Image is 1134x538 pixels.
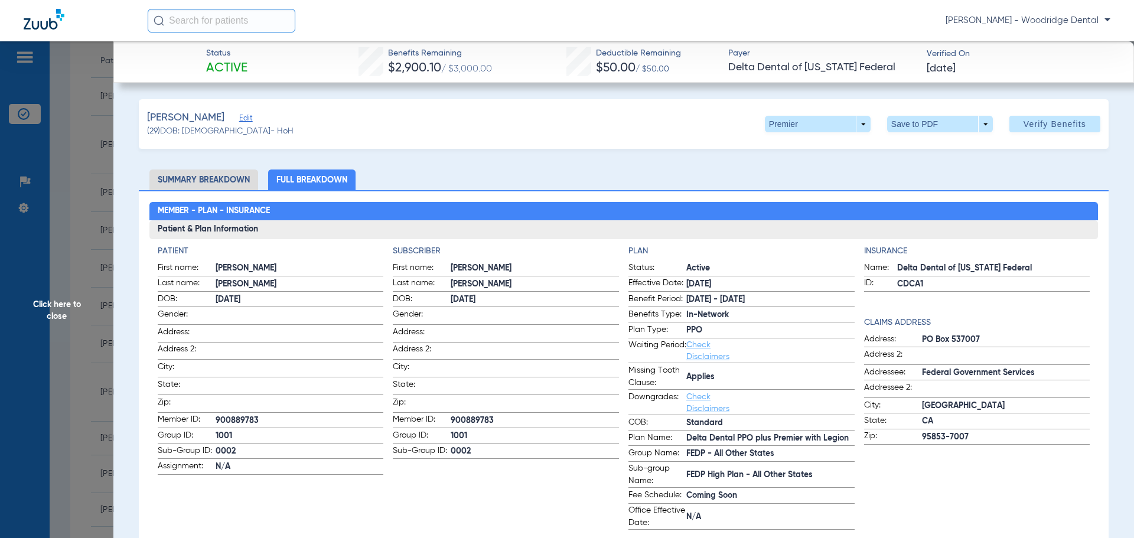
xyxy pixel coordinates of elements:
span: Address: [158,326,216,342]
span: Missing Tooth Clause: [628,364,686,389]
span: Effective Date: [628,277,686,291]
h4: Patient [158,245,384,257]
span: Active [686,262,855,275]
span: Member ID: [158,413,216,428]
span: Active [206,60,247,77]
span: Last name: [158,277,216,291]
span: 95853-7007 [922,431,1090,444]
span: N/A [216,461,384,473]
li: Summary Breakdown [149,169,258,190]
span: State: [393,379,451,394]
a: Check Disclaimers [686,393,729,413]
span: PO Box 537007 [922,334,1090,346]
span: Gender: [393,308,451,324]
span: Group ID: [158,429,216,444]
span: Downgrades: [628,391,686,415]
span: Zip: [864,430,922,444]
span: / $50.00 [636,65,669,73]
h2: Member - Plan - Insurance [149,202,1099,221]
h4: Subscriber [393,245,619,257]
span: 900889783 [451,415,619,427]
span: COB: [628,416,686,431]
span: City: [393,361,451,377]
span: Standard [686,417,855,429]
span: City: [158,361,216,377]
span: Delta Dental of [US_STATE] Federal [897,262,1090,275]
span: Fee Schedule: [628,489,686,503]
span: Address: [864,333,922,347]
span: [GEOGRAPHIC_DATA] [922,400,1090,412]
span: [PERSON_NAME] - Woodridge Dental [946,15,1110,27]
span: Address 2: [393,343,451,359]
span: Plan Name: [628,432,686,446]
span: Name: [864,262,897,276]
span: DOB: [158,293,216,307]
span: [PERSON_NAME] [451,278,619,291]
span: Benefit Period: [628,293,686,307]
h4: Insurance [864,245,1090,257]
img: Search Icon [154,15,164,26]
span: (29) DOB: [DEMOGRAPHIC_DATA] - HoH [147,125,294,138]
span: Sub-Group ID: [393,445,451,459]
span: Gender: [158,308,216,324]
span: 0002 [451,445,619,458]
span: [DATE] [927,61,956,76]
span: Address 2: [864,348,922,364]
span: Member ID: [393,413,451,428]
span: Zip: [158,396,216,412]
span: Addressee: [864,366,922,380]
h4: Claims Address [864,317,1090,329]
span: Zip: [393,396,451,412]
span: 1001 [451,430,619,442]
li: Full Breakdown [268,169,356,190]
span: 0002 [216,445,384,458]
span: State: [864,415,922,429]
input: Search for patients [148,9,295,32]
span: Benefits Remaining [388,47,492,60]
a: Check Disclaimers [686,341,729,361]
h3: Patient & Plan Information [149,220,1099,239]
span: First name: [393,262,451,276]
span: Addressee 2: [864,382,922,397]
span: Coming Soon [686,490,855,502]
span: Status: [628,262,686,276]
span: State: [158,379,216,394]
span: Sub-group Name: [628,462,686,487]
span: [DATE] [686,278,855,291]
span: N/A [686,511,855,523]
span: Verified On [927,48,1115,60]
span: $2,900.10 [388,62,441,74]
span: [DATE] [216,294,384,306]
span: [DATE] - [DATE] [686,294,855,306]
span: [PERSON_NAME] [147,110,224,125]
span: Payer [728,47,917,60]
span: CA [922,415,1090,428]
img: Zuub Logo [24,9,64,30]
span: $50.00 [596,62,636,74]
span: Plan Type: [628,324,686,338]
span: Verify Benefits [1024,119,1086,129]
span: Last name: [393,277,451,291]
h4: Plan [628,245,855,257]
span: Deductible Remaining [596,47,681,60]
span: Federal Government Services [922,367,1090,379]
span: First name: [158,262,216,276]
span: CDCA1 [897,278,1090,291]
span: / $3,000.00 [441,64,492,74]
span: FEDP - All Other States [686,448,855,460]
span: Assignment: [158,460,216,474]
span: Office Effective Date: [628,504,686,529]
span: [PERSON_NAME] [216,262,384,275]
span: Waiting Period: [628,339,686,363]
span: Edit [239,114,250,125]
span: PPO [686,324,855,337]
span: In-Network [686,309,855,321]
span: Group Name: [628,447,686,461]
span: Address: [393,326,451,342]
span: [DATE] [451,294,619,306]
